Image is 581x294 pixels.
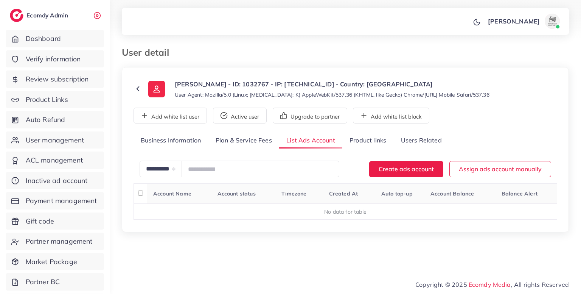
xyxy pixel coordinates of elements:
[381,190,413,197] span: Auto top-up
[6,152,104,169] a: ACL management
[26,196,97,206] span: Payment management
[26,176,88,186] span: Inactive ad account
[369,161,443,177] button: Create ads account
[6,131,104,149] a: User management
[545,14,560,29] img: avatar
[430,190,474,197] span: Account Balance
[279,133,342,149] a: List Ads Account
[26,34,61,44] span: Dashboard
[353,108,429,124] button: Add white list block
[134,108,207,124] button: Add white list user
[502,190,538,197] span: Balance Alert
[6,91,104,108] a: Product Links
[217,190,256,197] span: Account status
[175,91,489,99] small: User Agent: Mozilla/5.0 (Linux; [MEDICAL_DATA]; K) AppleWebKit/537.36 (KHTML, like Gecko) Chrome/...
[148,81,165,97] img: ic-user-info.36bf1079.svg
[6,213,104,230] a: Gift code
[134,133,208,149] a: Business Information
[10,9,70,22] a: logoEcomdy Admin
[6,70,104,88] a: Review subscription
[469,281,511,288] a: Ecomdy Media
[26,277,60,287] span: Partner BC
[6,233,104,250] a: Partner management
[10,9,23,22] img: logo
[26,115,65,125] span: Auto Refund
[26,236,93,246] span: Partner management
[6,172,104,189] a: Inactive ad account
[26,216,54,226] span: Gift code
[213,108,267,124] button: Active user
[281,190,306,197] span: Timezone
[6,30,104,47] a: Dashboard
[6,50,104,68] a: Verify information
[329,190,358,197] span: Created At
[26,257,77,267] span: Market Package
[273,108,347,124] button: Upgrade to partner
[122,47,175,58] h3: User detail
[449,161,551,177] button: Assign ads account manually
[6,273,104,291] a: Partner BC
[484,14,563,29] a: [PERSON_NAME]avatar
[511,280,569,289] span: , All rights Reserved
[26,155,83,165] span: ACL management
[393,133,449,149] a: Users Related
[488,17,540,26] p: [PERSON_NAME]
[153,190,191,197] span: Account Name
[26,54,81,64] span: Verify information
[415,280,569,289] span: Copyright © 2025
[138,208,553,216] div: No data for table
[26,12,70,19] h2: Ecomdy Admin
[26,135,84,145] span: User management
[342,133,393,149] a: Product links
[6,192,104,210] a: Payment management
[26,95,68,105] span: Product Links
[26,74,89,84] span: Review subscription
[175,80,489,89] p: [PERSON_NAME] - ID: 1032767 - IP: [TECHNICAL_ID] - Country: [GEOGRAPHIC_DATA]
[6,253,104,271] a: Market Package
[208,133,279,149] a: Plan & Service Fees
[6,111,104,128] a: Auto Refund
